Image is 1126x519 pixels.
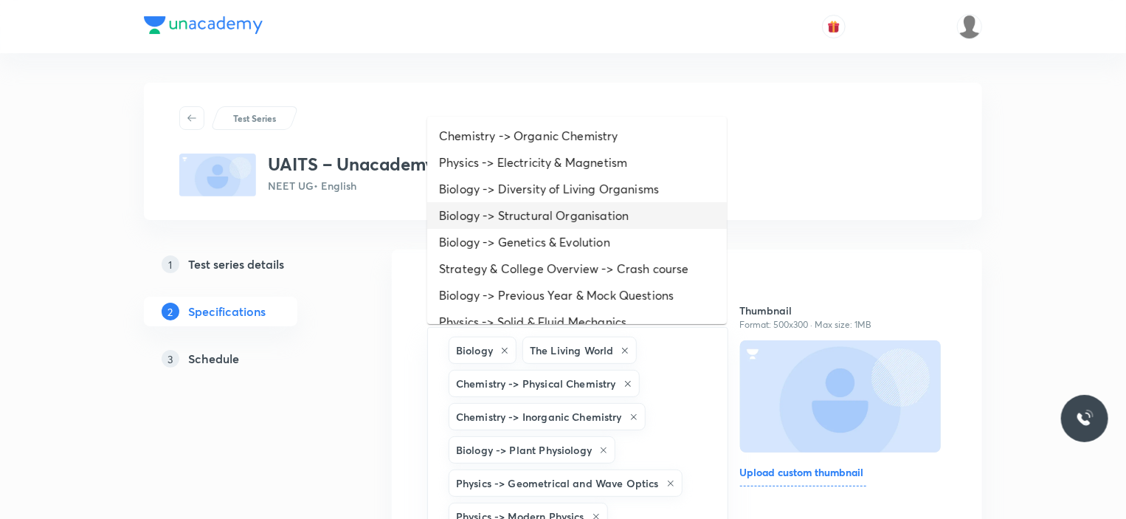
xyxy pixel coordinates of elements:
p: NEET UG • English [268,178,600,193]
li: Physics -> Electricity & Magnetism [427,149,727,176]
img: Thumbnail [738,339,942,453]
p: 3 [162,350,179,368]
img: fallback-thumbnail.png [179,154,256,196]
a: 3Schedule [144,344,345,374]
h6: Chemistry -> Inorganic Chemistry [456,409,622,425]
h5: Specifications [188,303,266,320]
img: Organic Chemistry [957,14,982,39]
img: ttu [1076,410,1094,427]
p: Test Series [233,111,276,125]
p: 1 [162,255,179,273]
li: Biology -> Structural Organisation [427,202,727,229]
li: Physics -> Solid & Fluid Mechanics [427,309,727,335]
h6: Physics -> Geometrical and Wave Optics [456,475,659,491]
h6: Biology -> Plant Physiology [456,442,592,458]
h5: Schedule [188,350,239,368]
h6: Biology [456,343,493,358]
li: Chemistry -> Organic Chemistry [427,123,727,149]
li: Biology -> Genetics & Evolution [427,229,727,255]
h6: Upload custom thumbnail [740,464,866,487]
img: avatar [827,20,840,33]
h5: Test series details [188,255,284,273]
h6: The Living World [530,343,613,358]
li: Biology -> Diversity of Living Organisms [427,176,727,202]
h6: Thumbnail [740,303,947,318]
li: Biology -> Previous Year & Mock Questions [427,282,727,309]
h3: UAITS – Unacademy All India Test Series [268,154,600,175]
p: 2 [162,303,179,320]
a: 1Test series details [144,250,345,279]
h6: Chemistry -> Physical Chemistry [456,376,616,391]
a: Company Logo [144,16,263,38]
button: avatar [822,15,846,38]
li: Strategy & College Overview -> Crash course [427,255,727,282]
p: Format: 500x300 · Max size: 1MB [740,318,947,331]
img: Company Logo [144,16,263,34]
